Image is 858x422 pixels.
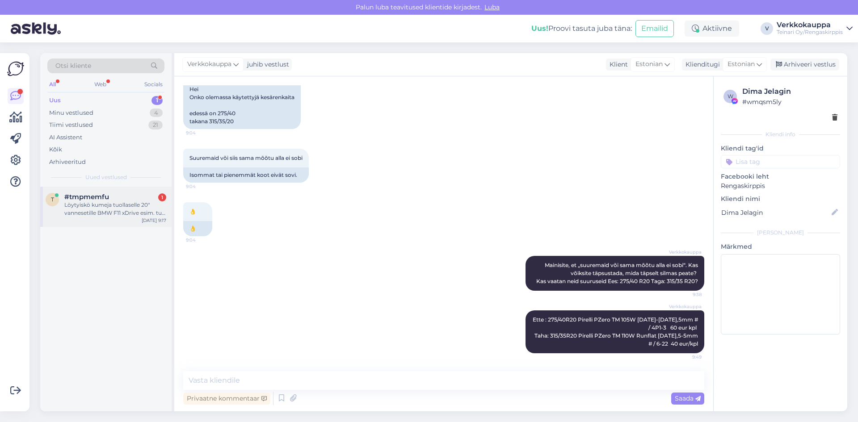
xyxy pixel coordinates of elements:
span: #tmpmemfu [64,193,109,201]
div: Klient [606,60,628,69]
span: Verkkokauppa [668,303,702,310]
div: Arhiveeritud [49,158,86,167]
div: Arhiveeri vestlus [770,58,839,71]
div: Proovi tasuta juba täna: [531,23,632,34]
p: Kliendi nimi [721,194,840,204]
span: Uued vestlused [85,173,127,181]
div: # wmqsm5ly [742,97,837,107]
span: w [728,93,733,100]
span: Mainisite, et „suuremaid või sama mõõtu alla ei sobi“. Kas võiksite täpsustada, mida täpselt silm... [536,262,699,284]
p: Rengaskirppis [721,181,840,191]
div: 4 [150,109,163,117]
div: 1 [151,96,163,105]
span: 9:04 [186,183,219,190]
div: Kliendi info [721,130,840,138]
span: t [51,196,54,203]
div: Teinari Oy/Rengaskirppis [777,29,843,36]
div: Aktiivne [685,21,739,37]
div: Klienditugi [682,60,720,69]
button: Emailid [635,20,674,37]
span: Estonian [635,59,663,69]
input: Lisa tag [721,155,840,168]
span: Suuremaid või siis sama mõõtu alla ei sobi [189,155,303,161]
span: 9:49 [668,354,702,360]
b: Uus! [531,24,548,33]
div: Hei Onko olemassa käytettyjä kesärenkaita edessä on 275/40 takana 315/35/20 [183,82,301,129]
div: [PERSON_NAME] [721,229,840,237]
p: Kliendi tag'id [721,144,840,153]
span: 👌 [189,208,196,215]
div: Minu vestlused [49,109,93,117]
span: Luba [482,3,502,11]
div: 👌 [183,221,212,236]
div: V [761,22,773,35]
div: juhib vestlust [244,60,289,69]
span: Verkkokauppa [668,249,702,255]
span: 9:04 [186,130,219,136]
div: Löytyiskö kumeja tuollaselle 20" vannesetille BMW F11 xDrive esim. tuo 20″ 5X120 KR72,6 ET38/ 33 ... [64,201,166,217]
div: 21 [148,121,163,130]
span: 9:38 [668,291,702,298]
div: All [47,79,58,90]
div: 1 [158,193,166,201]
div: Web [93,79,108,90]
div: [DATE] 9:17 [142,217,166,224]
div: Verkkokauppa [777,21,843,29]
input: Lisa nimi [721,208,830,217]
p: Facebooki leht [721,172,840,181]
span: 9:04 [186,237,219,243]
div: Socials [143,79,164,90]
span: Verkkokauppa [187,59,231,69]
div: Dima Jelagin [742,86,837,97]
div: Uus [49,96,61,105]
span: Ette : 275/40R20 Pirelli PZero TM 105W [DATE]-[DATE],5mm # / 4P1-3 60 eur kpl Taha: 315/35R20 Pir... [533,316,699,347]
div: Tiimi vestlused [49,121,93,130]
span: Estonian [728,59,755,69]
img: Askly Logo [7,60,24,77]
div: AI Assistent [49,133,82,142]
span: Saada [675,394,701,402]
div: Privaatne kommentaar [183,393,270,405]
p: Märkmed [721,242,840,251]
div: Kõik [49,145,62,154]
a: VerkkokauppaTeinari Oy/Rengaskirppis [777,21,853,36]
div: Isommat tai pienemmät koot eivät sovi. [183,167,309,183]
span: Otsi kliente [55,61,91,71]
